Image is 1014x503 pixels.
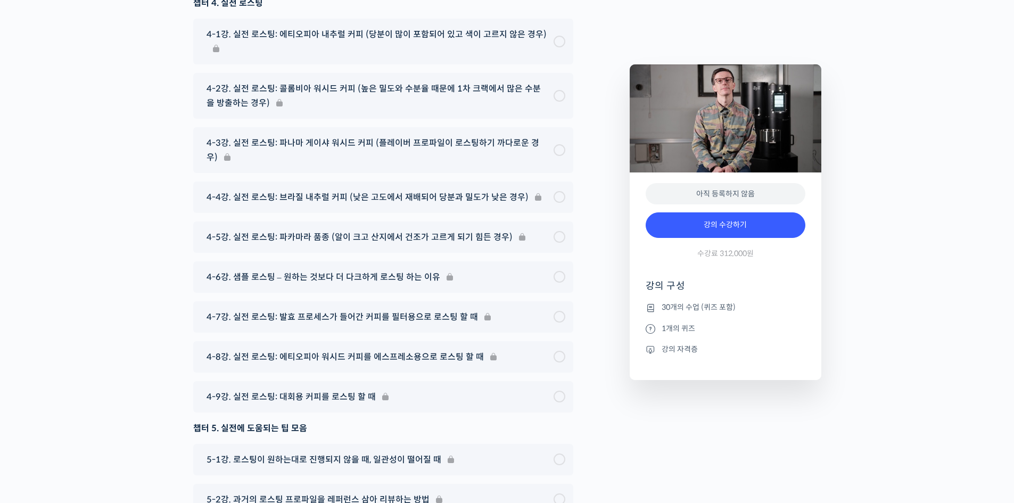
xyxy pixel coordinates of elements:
div: 챕터 5. 실전에 도움되는 팁 모음 [193,421,573,435]
li: 30개의 수업 (퀴즈 포함) [646,301,805,314]
span: 수강료 312,000원 [697,249,754,259]
span: 홈 [34,353,40,362]
li: 강의 자격증 [646,343,805,356]
a: 강의 수강하기 [646,212,805,238]
a: 대화 [70,337,137,364]
a: 설정 [137,337,204,364]
div: 아직 등록하지 않음 [646,183,805,205]
span: 설정 [164,353,177,362]
span: 대화 [97,354,110,362]
a: 홈 [3,337,70,364]
h4: 강의 구성 [646,279,805,301]
li: 1개의 퀴즈 [646,322,805,335]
